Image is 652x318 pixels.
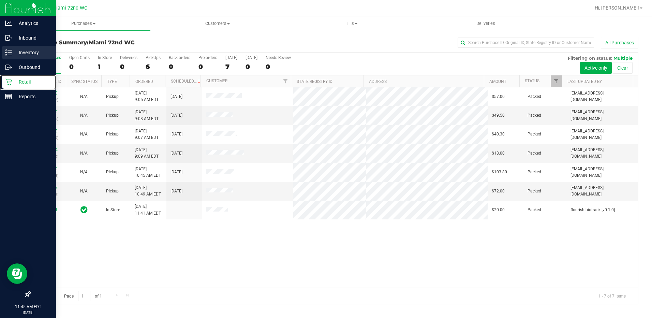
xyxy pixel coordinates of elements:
span: [DATE] 9:05 AM EDT [135,90,159,103]
div: Open Carts [69,55,90,60]
span: Multiple [613,55,633,61]
a: Filter [280,75,291,87]
inline-svg: Reports [5,93,12,100]
div: Needs Review [266,55,291,60]
div: In Store [98,55,112,60]
span: Miami 72nd WC [89,39,135,46]
a: Customers [150,16,284,31]
span: Not Applicable [80,113,88,118]
span: [DATE] 9:08 AM EDT [135,109,159,122]
span: Pickup [106,150,119,157]
div: 7 [225,63,237,71]
p: Outbound [12,63,53,71]
inline-svg: Analytics [5,20,12,27]
inline-svg: Inbound [5,34,12,41]
div: [DATE] [225,55,237,60]
inline-svg: Outbound [5,64,12,71]
a: State Registry ID [297,79,332,84]
span: Packed [528,207,541,213]
span: Packed [528,112,541,119]
span: Not Applicable [80,94,88,99]
p: Inbound [12,34,53,42]
p: 11:45 AM EDT [3,304,53,310]
inline-svg: Retail [5,78,12,85]
a: Ordered [135,79,153,84]
span: [DATE] [171,131,182,138]
span: Not Applicable [80,170,88,174]
input: 1 [78,291,90,301]
div: 0 [246,63,257,71]
div: Pre-orders [198,55,217,60]
span: Not Applicable [80,151,88,156]
span: Packed [528,150,541,157]
span: 1 - 7 of 7 items [593,291,631,301]
a: Type [107,79,117,84]
button: N/A [80,93,88,100]
span: $18.00 [492,150,505,157]
span: [EMAIL_ADDRESS][DOMAIN_NAME] [570,128,634,141]
button: All Purchases [601,37,638,48]
div: PickUps [146,55,161,60]
div: 1 [98,63,112,71]
a: Scheduled [171,79,202,84]
span: Packed [528,169,541,175]
span: [EMAIL_ADDRESS][DOMAIN_NAME] [570,147,634,160]
p: Retail [12,78,53,86]
a: Tills [285,16,419,31]
span: [DATE] [171,93,182,100]
span: [EMAIL_ADDRESS][DOMAIN_NAME] [570,109,634,122]
span: Not Applicable [80,132,88,136]
span: Pickup [106,169,119,175]
span: [DATE] 11:41 AM EDT [135,203,161,216]
span: In-Store [106,207,120,213]
a: Amount [489,79,506,84]
span: [DATE] [171,112,182,119]
span: Pickup [106,112,119,119]
h3: Purchase Summary: [30,40,233,46]
button: N/A [80,188,88,194]
div: 0 [266,63,291,71]
span: [DATE] 10:49 AM EDT [135,185,161,198]
a: Filter [551,75,562,87]
span: $103.80 [492,169,507,175]
button: N/A [80,169,88,175]
span: Packed [528,188,541,194]
a: Customer [206,78,227,83]
span: [EMAIL_ADDRESS][DOMAIN_NAME] [570,185,634,198]
span: $57.00 [492,93,505,100]
input: Search Purchase ID, Original ID, State Registry ID or Customer Name... [458,38,594,48]
button: N/A [80,112,88,119]
div: Deliveries [120,55,137,60]
a: Status [525,78,539,83]
span: Page of 1 [58,291,107,301]
button: Active only [580,62,612,74]
span: Deliveries [467,20,504,27]
div: 0 [120,63,137,71]
button: N/A [80,131,88,138]
span: [DATE] [171,188,182,194]
span: [DATE] 9:07 AM EDT [135,128,159,141]
span: Not Applicable [80,189,88,193]
span: [DATE] [171,150,182,157]
p: [DATE] [3,310,53,315]
div: 0 [169,63,190,71]
span: flourish-biotrack [v0.1.0] [570,207,615,213]
span: [DATE] 9:09 AM EDT [135,147,159,160]
p: Reports [12,92,53,101]
span: Pickup [106,131,119,138]
span: In Sync [80,205,88,215]
span: Purchases [16,20,150,27]
p: Inventory [12,48,53,57]
span: Pickup [106,188,119,194]
div: 0 [69,63,90,71]
div: Back-orders [169,55,190,60]
span: [EMAIL_ADDRESS][DOMAIN_NAME] [570,166,634,179]
span: $72.00 [492,188,505,194]
span: Tills [285,20,418,27]
span: [EMAIL_ADDRESS][DOMAIN_NAME] [570,90,634,103]
button: Clear [613,62,633,74]
span: Packed [528,93,541,100]
span: $40.30 [492,131,505,138]
span: Customers [151,20,284,27]
inline-svg: Inventory [5,49,12,56]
